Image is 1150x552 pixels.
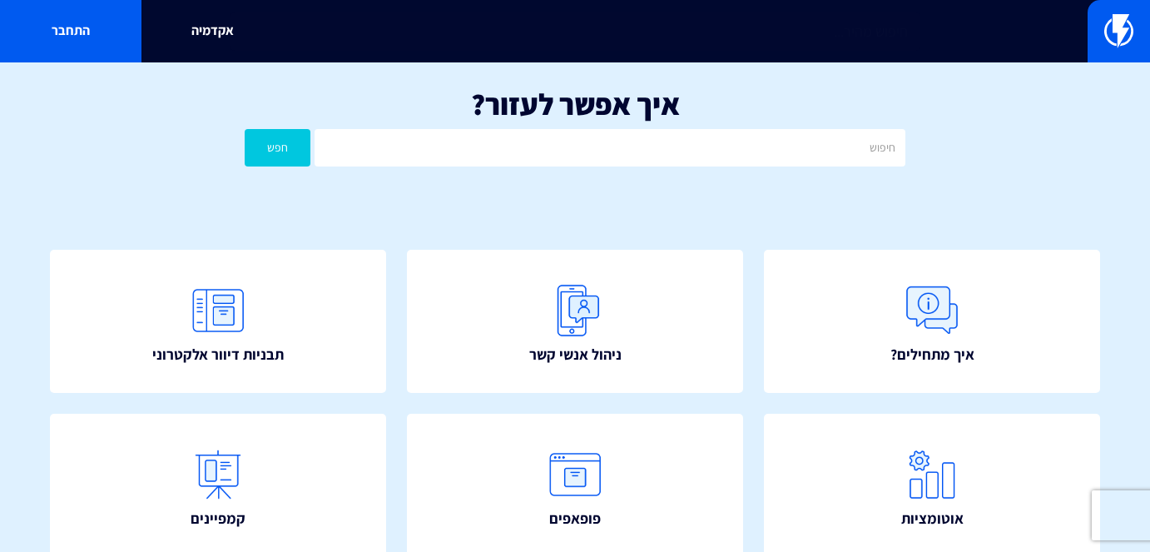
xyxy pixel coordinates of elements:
[529,344,622,366] span: ניהול אנשי קשר
[230,12,920,51] input: חיפוש מהיר...
[901,508,964,530] span: אוטומציות
[407,250,743,393] a: ניהול אנשי קשר
[152,344,284,366] span: תבניות דיוור אלקטרוני
[764,250,1100,393] a: איך מתחילים?
[245,129,310,167] button: חפש
[549,508,601,530] span: פופאפים
[25,87,1125,121] h1: איך אפשר לעזור?
[890,344,974,366] span: איך מתחילים?
[191,508,245,530] span: קמפיינים
[315,129,905,167] input: חיפוש
[50,250,386,393] a: תבניות דיוור אלקטרוני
